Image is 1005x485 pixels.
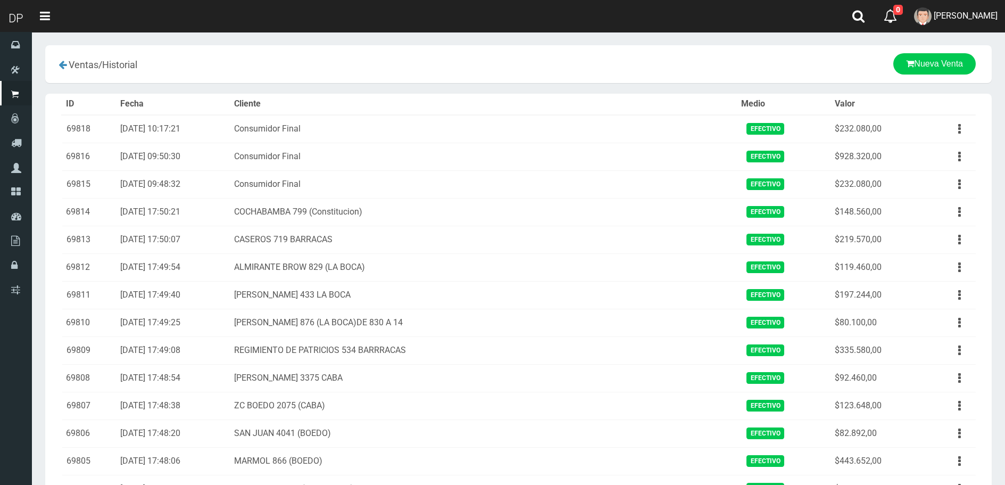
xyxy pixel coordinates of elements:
td: CASEROS 719 BARRACAS [230,226,737,253]
span: 0 [893,5,903,15]
td: 69814 [62,198,116,226]
td: 69810 [62,309,116,336]
td: [DATE] 10:17:21 [116,115,229,143]
td: $335.580,00 [830,336,922,364]
span: Efectivo [746,289,784,300]
a: Nueva Venta [893,53,976,75]
span: Efectivo [746,455,784,466]
td: [DATE] 09:48:32 [116,170,229,198]
td: SAN JUAN 4041 (BOEDO) [230,420,737,447]
span: Efectivo [746,400,784,411]
td: 69805 [62,447,116,475]
td: $928.320,00 [830,143,922,170]
td: [DATE] 17:48:06 [116,447,229,475]
td: 69811 [62,281,116,309]
span: Ventas [69,59,98,70]
td: $232.080,00 [830,115,922,143]
th: Cliente [230,94,737,115]
span: Historial [102,59,137,70]
span: Efectivo [746,261,784,273]
td: 69807 [62,392,116,420]
div: / [53,53,363,75]
span: Efectivo [746,234,784,245]
span: Efectivo [746,317,784,328]
td: 69818 [62,115,116,143]
td: 69816 [62,143,116,170]
td: Consumidor Final [230,170,737,198]
th: Fecha [116,94,229,115]
td: [DATE] 17:48:54 [116,364,229,392]
td: [DATE] 17:49:25 [116,309,229,336]
td: ZC BOEDO 2075 (CABA) [230,392,737,420]
td: 69806 [62,420,116,447]
th: Valor [830,94,922,115]
td: [DATE] 17:50:21 [116,198,229,226]
td: [DATE] 17:48:38 [116,392,229,420]
td: $92.460,00 [830,364,922,392]
td: [DATE] 17:50:07 [116,226,229,253]
td: $119.460,00 [830,253,922,281]
td: Consumidor Final [230,115,737,143]
td: MARMOL 866 (BOEDO) [230,447,737,475]
td: Consumidor Final [230,143,737,170]
td: REGIMIENTO DE PATRICIOS 534 BARRRACAS [230,336,737,364]
td: $232.080,00 [830,170,922,198]
img: User Image [914,7,932,25]
span: Efectivo [746,178,784,190]
th: Medio [737,94,830,115]
td: [PERSON_NAME] 876 (LA BOCA)DE 830 A 14 [230,309,737,336]
td: 69815 [62,170,116,198]
td: [PERSON_NAME] 433 LA BOCA [230,281,737,309]
td: 69809 [62,336,116,364]
td: $82.892,00 [830,420,922,447]
td: 69808 [62,364,116,392]
th: ID [62,94,116,115]
span: Efectivo [746,206,784,217]
span: Efectivo [746,344,784,356]
td: $80.100,00 [830,309,922,336]
span: Efectivo [746,428,784,439]
td: 69813 [62,226,116,253]
td: $219.570,00 [830,226,922,253]
td: ALMIRANTE BROW 829 (LA BOCA) [230,253,737,281]
span: Efectivo [746,372,784,383]
td: 69812 [62,253,116,281]
td: [DATE] 09:50:30 [116,143,229,170]
td: [PERSON_NAME] 3375 CABA [230,364,737,392]
td: COCHABAMBA 799 (Constitucion) [230,198,737,226]
td: [DATE] 17:49:54 [116,253,229,281]
span: Efectivo [746,123,784,134]
td: $443.652,00 [830,447,922,475]
td: $148.560,00 [830,198,922,226]
td: [DATE] 17:49:08 [116,336,229,364]
td: [DATE] 17:49:40 [116,281,229,309]
td: $123.648,00 [830,392,922,420]
td: $197.244,00 [830,281,922,309]
span: Efectivo [746,151,784,162]
td: [DATE] 17:48:20 [116,420,229,447]
span: [PERSON_NAME] [934,11,998,21]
